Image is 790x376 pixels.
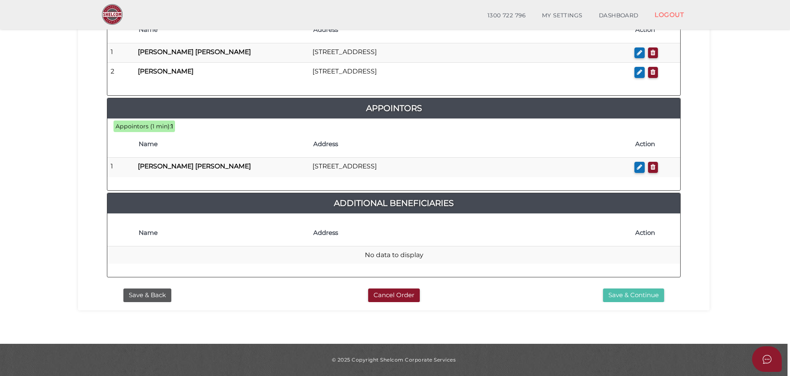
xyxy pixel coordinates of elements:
[107,102,680,115] a: Appointors
[171,123,173,130] b: 1
[139,229,305,236] h4: Name
[138,67,194,75] b: [PERSON_NAME]
[646,6,692,23] a: LOGOUT
[752,346,782,372] button: Open asap
[138,48,251,56] b: [PERSON_NAME] [PERSON_NAME]
[368,289,420,302] button: Cancel Order
[309,63,631,82] td: [STREET_ADDRESS]
[139,141,305,148] h4: Name
[309,43,631,63] td: [STREET_ADDRESS]
[313,26,627,33] h4: Address
[123,289,171,302] button: Save & Back
[635,229,676,236] h4: Action
[309,158,631,177] td: [STREET_ADDRESS]
[107,196,680,210] a: Additional Beneficiaries
[313,141,627,148] h4: Address
[107,43,135,63] td: 1
[313,229,627,236] h4: Address
[84,356,703,363] div: © 2025 Copyright Shelcom Corporate Services
[635,141,676,148] h4: Action
[139,26,305,33] h4: Name
[107,158,135,177] td: 1
[603,289,664,302] button: Save & Continue
[479,7,534,24] a: 1300 722 796
[635,26,676,33] h4: Action
[534,7,591,24] a: MY SETTINGS
[116,123,171,130] span: Appointors (1 min):
[107,63,135,82] td: 2
[107,246,680,264] td: No data to display
[591,7,647,24] a: DASHBOARD
[138,162,251,170] b: [PERSON_NAME] [PERSON_NAME]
